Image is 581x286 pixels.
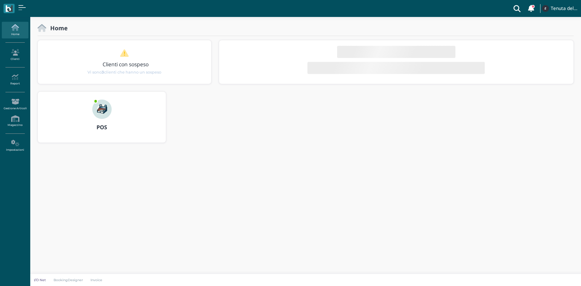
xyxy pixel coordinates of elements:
h3: Clienti con sospeso [51,61,201,67]
h2: Home [46,25,67,31]
a: Clienti [2,47,28,63]
div: 1 / 1 [38,40,211,84]
a: Impostazioni [2,137,28,154]
a: Home [2,22,28,38]
img: logo [5,5,12,12]
a: Gestione Articoli [2,96,28,113]
a: ... POS [38,91,166,150]
span: Vi sono clienti che hanno un sospeso [87,69,161,75]
a: Magazzino [2,113,28,130]
h4: Tenuta del Barco [551,6,577,11]
a: Report [2,71,28,88]
img: ... [92,100,112,119]
b: POS [97,123,107,131]
img: ... [542,5,549,12]
a: Clienti con sospeso Vi sono3clienti che hanno un sospeso [49,49,199,75]
b: 3 [102,70,104,74]
iframe: Help widget launcher [538,267,576,281]
a: ... Tenuta del Barco [541,1,577,16]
